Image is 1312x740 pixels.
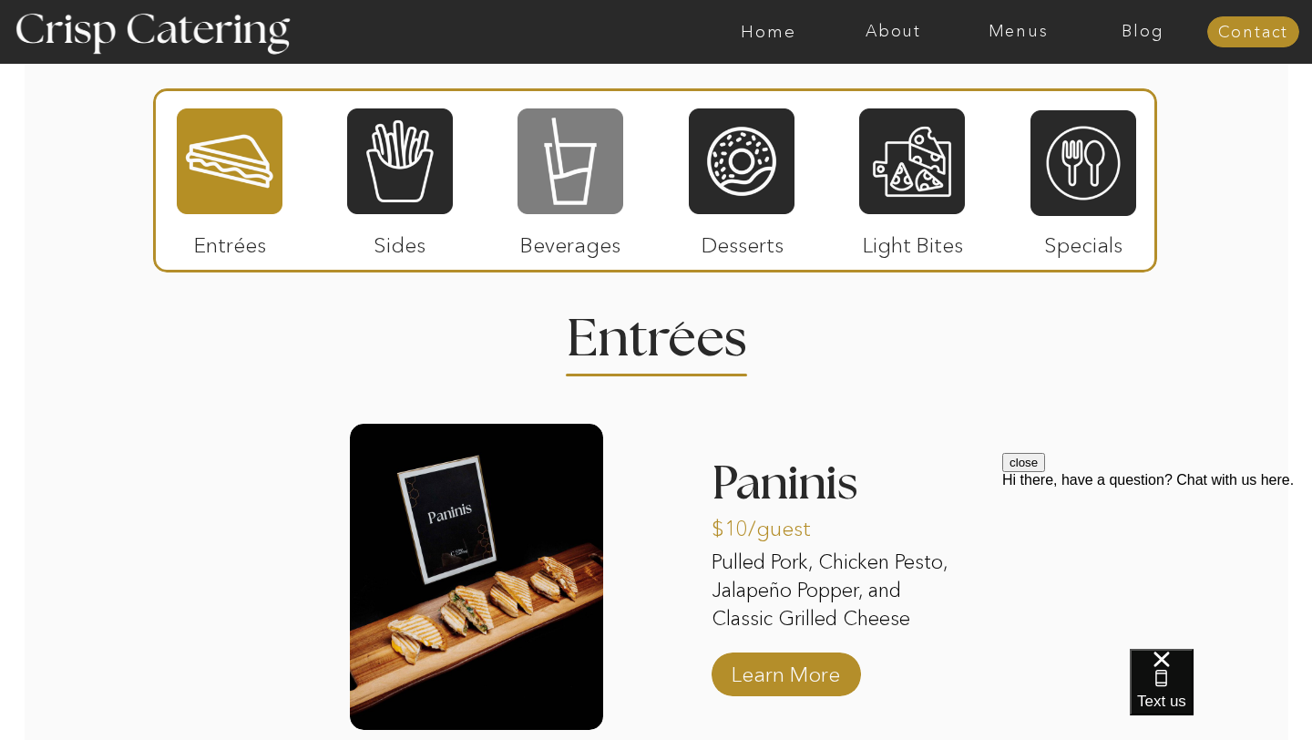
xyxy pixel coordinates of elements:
[339,214,460,267] p: Sides
[1022,214,1143,267] p: Specials
[956,23,1081,41] a: Menus
[1002,453,1312,672] iframe: podium webchat widget prompt
[706,23,831,41] a: Home
[852,214,973,267] p: Light Bites
[712,460,965,519] h3: Paninis
[1207,24,1299,42] a: Contact
[712,498,833,550] p: $10/guest
[1130,649,1312,740] iframe: podium webchat widget bubble
[169,214,291,267] p: Entrées
[682,214,803,267] p: Desserts
[567,313,745,349] h2: Entrees
[509,214,630,267] p: Beverages
[831,23,956,41] a: About
[1081,23,1205,41] a: Blog
[725,643,846,696] a: Learn More
[712,549,965,636] p: Pulled Pork, Chicken Pesto, Jalapeño Popper, and Classic Grilled Cheese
